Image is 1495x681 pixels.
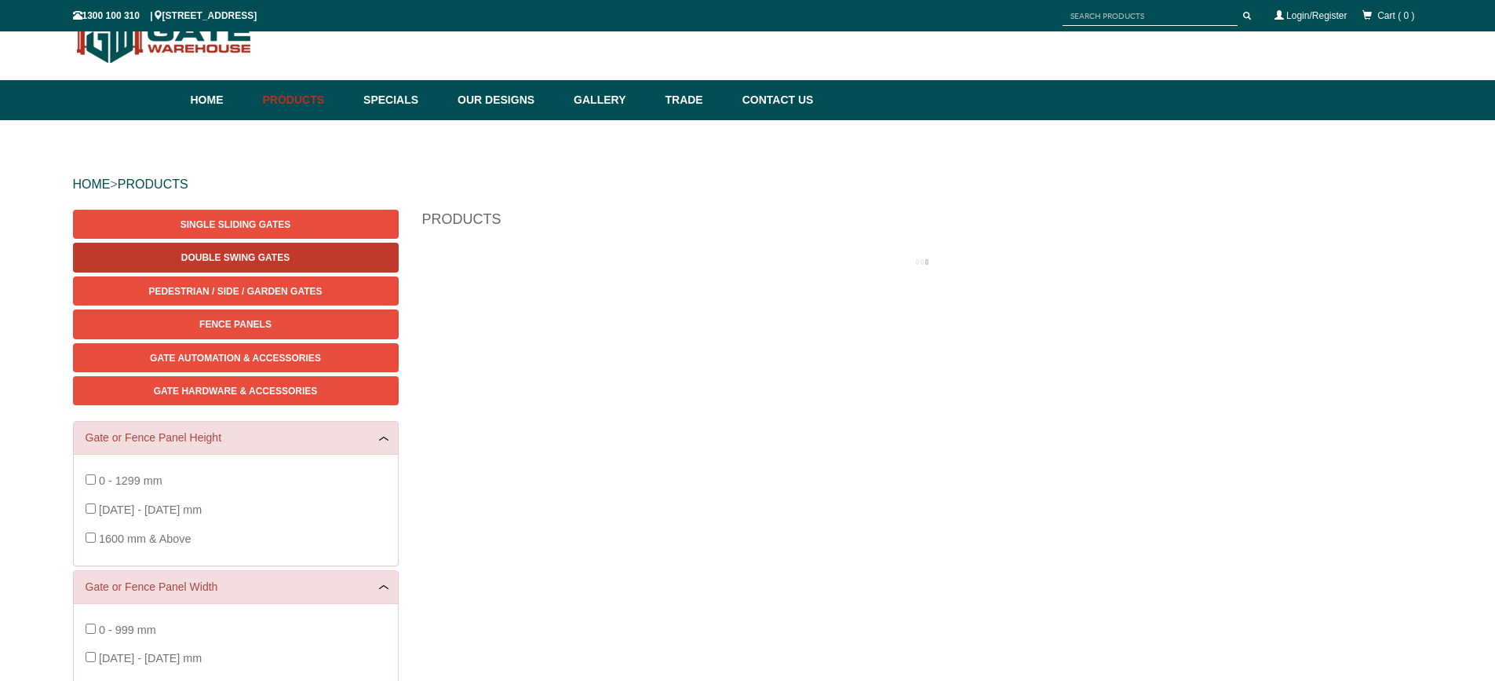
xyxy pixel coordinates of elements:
[73,210,399,239] a: Single Sliding Gates
[657,80,734,120] a: Trade
[86,430,386,446] a: Gate or Fence Panel Height
[1181,261,1495,626] iframe: LiveChat chat widget
[191,80,255,120] a: Home
[450,80,566,120] a: Our Designs
[181,252,290,263] span: Double Swing Gates
[73,309,399,339] a: Fence Panels
[1063,6,1238,26] input: SEARCH PRODUCTS
[118,178,188,191] a: PRODUCTS
[99,652,202,665] span: [DATE] - [DATE] mm
[73,343,399,372] a: Gate Automation & Accessories
[73,376,399,405] a: Gate Hardware & Accessories
[150,353,321,364] span: Gate Automation & Accessories
[199,319,272,330] span: Fence Panels
[154,386,318,397] span: Gate Hardware & Accessories
[99,533,191,545] span: 1600 mm & Above
[566,80,657,120] a: Gallery
[86,579,386,595] a: Gate or Fence Panel Width
[99,624,156,636] span: 0 - 999 mm
[73,243,399,272] a: Double Swing Gates
[180,219,290,230] span: Single Sliding Gates
[73,10,257,21] span: 1300 100 310 | [STREET_ADDRESS]
[356,80,450,120] a: Specials
[1286,10,1347,21] a: Login/Register
[99,474,162,487] span: 0 - 1299 mm
[255,80,356,120] a: Products
[73,276,399,306] a: Pedestrian / Side / Garden Gates
[735,80,814,120] a: Contact Us
[99,503,202,516] span: [DATE] - [DATE] mm
[916,258,928,266] img: please_wait.gif
[73,178,111,191] a: HOME
[1377,10,1414,21] span: Cart ( 0 )
[422,210,1423,237] h1: Products
[148,286,322,297] span: Pedestrian / Side / Garden Gates
[73,159,1423,210] div: >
